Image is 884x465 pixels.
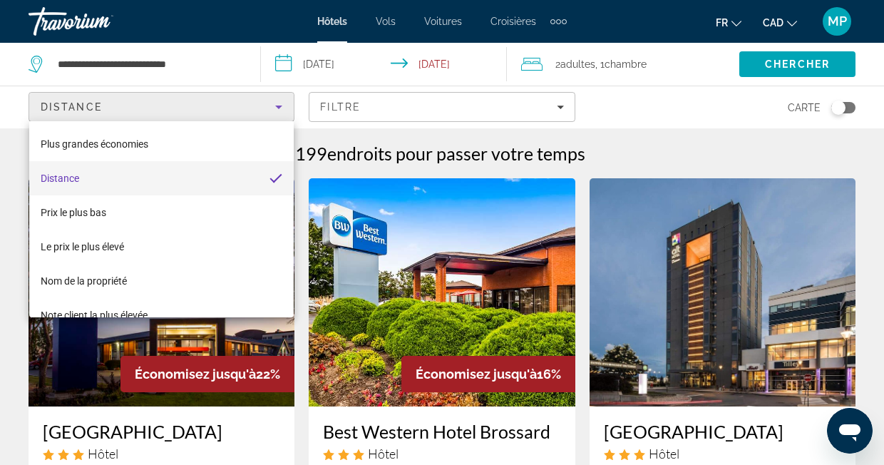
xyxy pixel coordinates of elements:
span: Plus grandes économies [41,138,148,150]
span: Prix le plus bas [41,207,106,218]
span: Distance [41,173,79,184]
span: Note client la plus élevée [41,310,148,321]
span: Nom de la propriété [41,275,127,287]
div: Sort by [29,121,294,317]
iframe: Bouton de lancement de la fenêtre de messagerie [827,408,873,454]
span: Le prix le plus élevé [41,241,124,252]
